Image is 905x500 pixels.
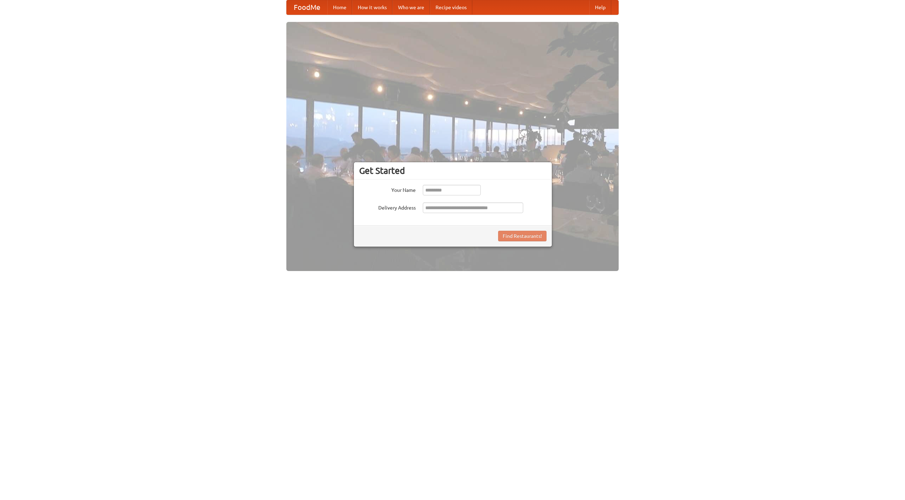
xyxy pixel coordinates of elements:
label: Your Name [359,185,416,194]
a: Home [327,0,352,14]
h3: Get Started [359,165,547,176]
a: FoodMe [287,0,327,14]
a: Help [589,0,611,14]
a: Recipe videos [430,0,472,14]
label: Delivery Address [359,202,416,211]
button: Find Restaurants! [498,231,547,241]
a: How it works [352,0,392,14]
a: Who we are [392,0,430,14]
